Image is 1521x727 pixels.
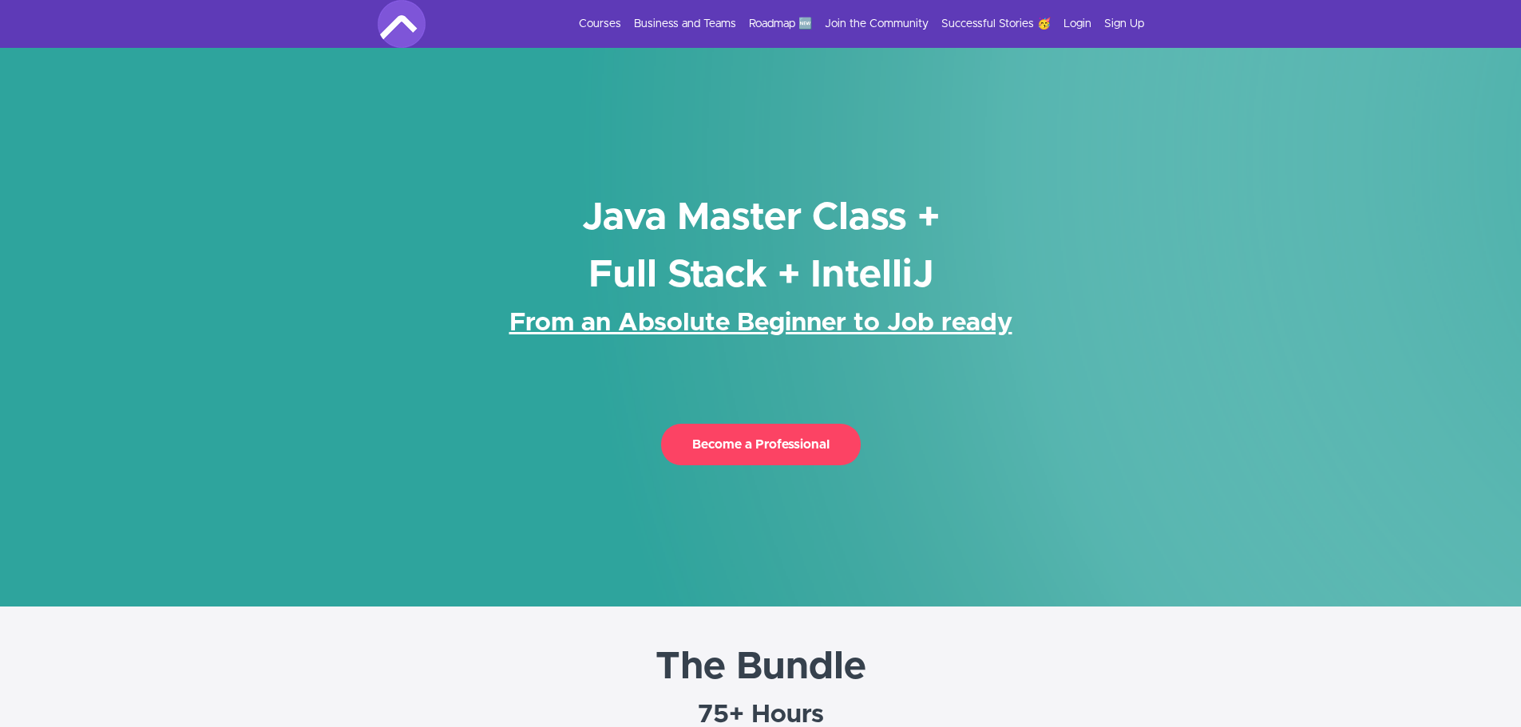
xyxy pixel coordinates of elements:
span: Java Master Class + [582,199,940,237]
a: Join the Community [825,16,929,32]
a: Successful Stories 🥳 [941,16,1051,32]
a: Login [1064,16,1091,32]
u: From an Absolute Beginner to Job ready [509,310,1012,336]
span: Full Stack + IntelliJ [588,256,933,294]
a: Courses [579,16,621,32]
a: Business and Teams [634,16,736,32]
iframe: chat widget [1422,627,1521,703]
a: Sign Up [1104,16,1144,32]
h1: The Bundle [16,638,1505,696]
a: Become a Professional [661,442,861,450]
a: Roadmap 🆕 [749,16,812,32]
button: Become a Professional [661,424,861,465]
